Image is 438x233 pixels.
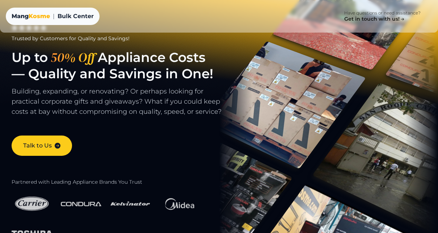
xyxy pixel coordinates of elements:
a: MangKosme [12,12,50,21]
a: Talk to Us [12,136,72,156]
div: Trusted by Customers for Quality and Savings! [12,35,234,42]
img: Midea Logo [159,191,200,217]
h1: Up to Appliance Costs — Quality and Savings in One! [12,49,234,82]
h4: Get in touch with us! [344,16,405,22]
span: | [53,12,55,21]
h2: Partnered with Leading Appliance Brands You Trust [12,179,234,186]
span: Kosme [29,13,50,20]
p: Building, expanding, or renovating? Or perhaps looking for practical corporate gifts and giveaway... [12,86,234,124]
a: Have questions or need assistance? Get in touch with us! [333,6,432,27]
img: Carrier Logo [12,191,52,216]
div: Mang [12,12,50,21]
span: 50% Off [48,49,98,66]
img: Condura Logo [61,197,101,211]
p: Have questions or need assistance? [344,10,421,16]
span: Bulk Center [58,12,94,21]
img: Kelvinator Logo [110,191,151,216]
